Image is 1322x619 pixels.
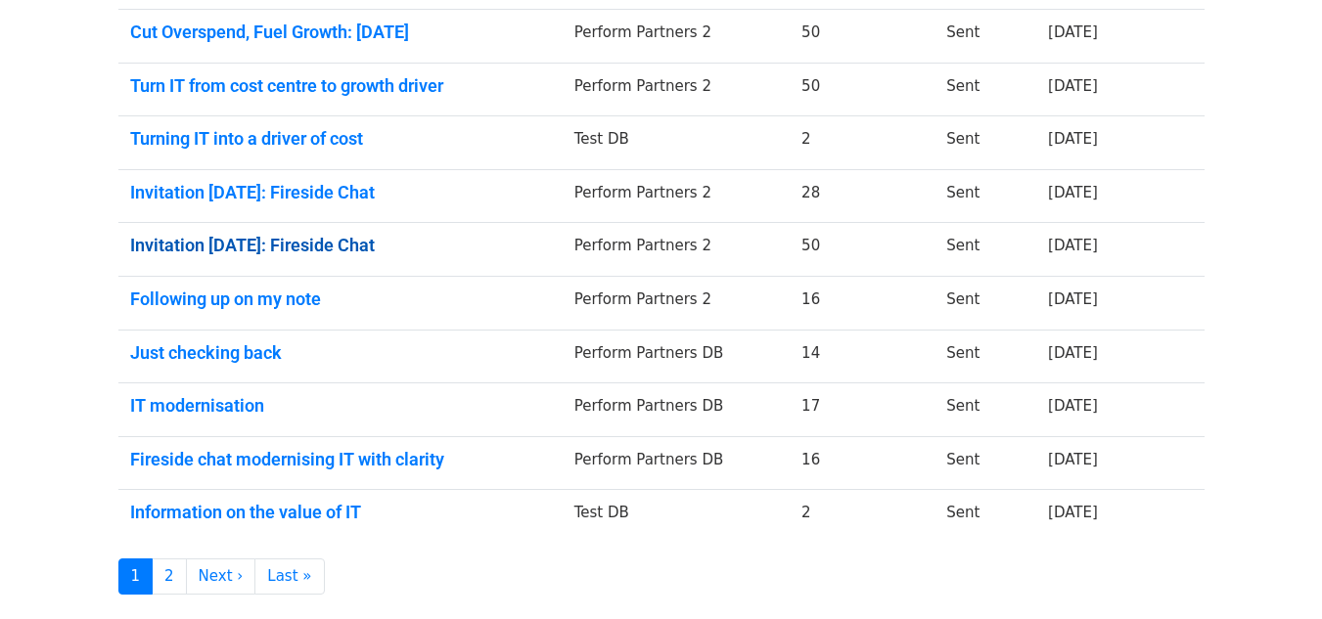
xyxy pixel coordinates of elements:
a: Following up on my note [130,288,551,310]
a: [DATE] [1048,237,1098,254]
a: [DATE] [1048,290,1098,308]
td: 28 [790,169,935,223]
td: Sent [935,63,1036,116]
td: 17 [790,383,935,437]
td: Sent [935,116,1036,170]
a: Fireside chat modernising IT with clarity [130,449,551,470]
a: 1 [118,558,154,595]
td: Sent [935,436,1036,490]
a: [DATE] [1048,23,1098,41]
a: [DATE] [1048,397,1098,415]
a: Invitation [DATE]: Fireside Chat [130,182,551,203]
td: Sent [935,330,1036,383]
td: Perform Partners 2 [563,223,790,277]
td: Sent [935,277,1036,331]
a: Information on the value of IT [130,502,551,523]
a: [DATE] [1048,344,1098,362]
a: Turning IT into a driver of cost [130,128,551,150]
td: Sent [935,169,1036,223]
td: 50 [790,63,935,116]
td: 16 [790,277,935,331]
a: Turn IT from cost centre to growth driver [130,75,551,97]
td: Perform Partners 2 [563,169,790,223]
a: [DATE] [1048,504,1098,521]
td: Perform Partners 2 [563,277,790,331]
a: 2 [152,558,187,595]
a: Next › [186,558,256,595]
td: 2 [790,490,935,543]
td: 16 [790,436,935,490]
td: Perform Partners DB [563,330,790,383]
td: 2 [790,116,935,170]
td: Sent [935,383,1036,437]
a: Last » [254,558,324,595]
td: Test DB [563,116,790,170]
td: Perform Partners 2 [563,10,790,64]
a: [DATE] [1048,184,1098,201]
td: Perform Partners DB [563,436,790,490]
td: 14 [790,330,935,383]
a: Cut Overspend, Fuel Growth: [DATE] [130,22,551,43]
iframe: Chat Widget [1224,525,1322,619]
a: Invitation [DATE]: Fireside Chat [130,235,551,256]
td: 50 [790,10,935,64]
td: Perform Partners 2 [563,63,790,116]
td: Sent [935,10,1036,64]
a: [DATE] [1048,77,1098,95]
a: [DATE] [1048,451,1098,468]
a: Just checking back [130,342,551,364]
a: IT modernisation [130,395,551,417]
td: 50 [790,223,935,277]
a: [DATE] [1048,130,1098,148]
td: Perform Partners DB [563,383,790,437]
td: Sent [935,490,1036,543]
td: Sent [935,223,1036,277]
td: Test DB [563,490,790,543]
